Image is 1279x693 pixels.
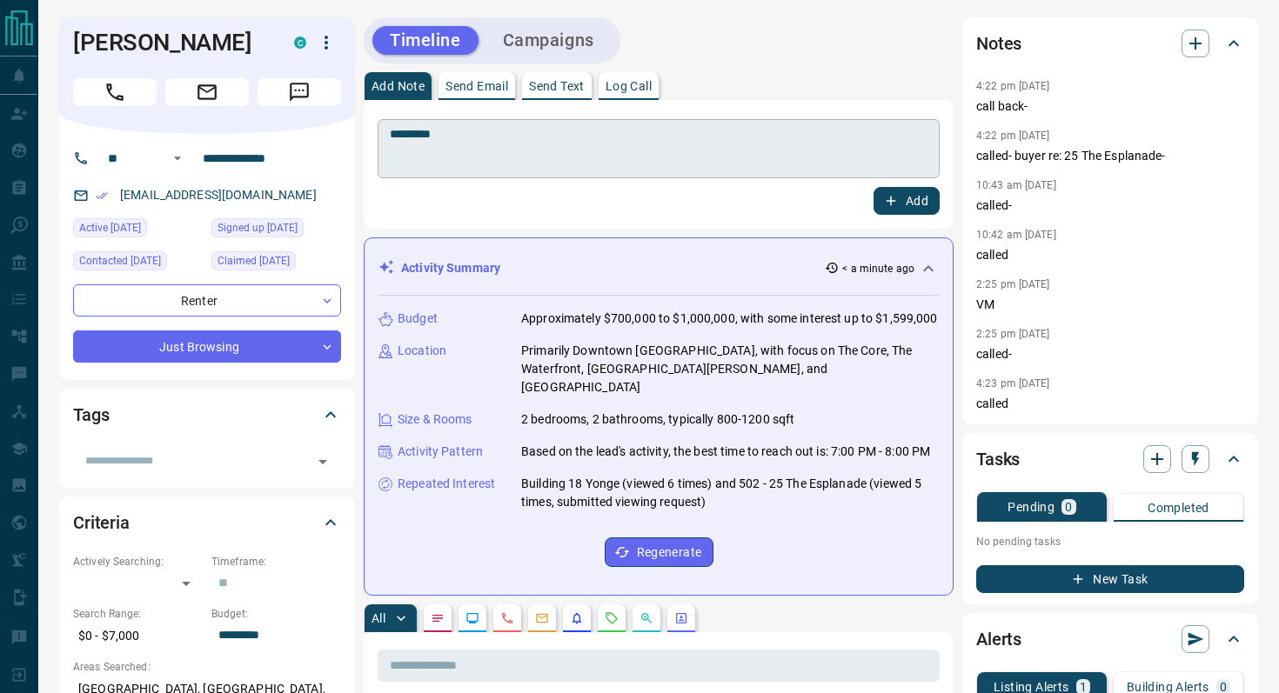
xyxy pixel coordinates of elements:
[976,30,1021,57] h2: Notes
[165,78,249,106] span: Email
[79,252,161,270] span: Contacted [DATE]
[372,80,425,92] p: Add Note
[976,278,1050,290] p: 2:25 pm [DATE]
[311,450,335,474] button: Open
[218,219,298,237] span: Signed up [DATE]
[431,611,445,625] svg: Notes
[976,328,1050,340] p: 2:25 pm [DATE]
[570,611,584,625] svg: Listing Alerts
[73,284,341,317] div: Renter
[976,97,1244,116] p: call back-
[535,611,549,625] svg: Emails
[218,252,290,270] span: Claimed [DATE]
[639,611,653,625] svg: Opportunities
[976,529,1244,555] p: No pending tasks
[976,80,1050,92] p: 4:22 pm [DATE]
[521,475,939,511] p: Building 18 Yonge (viewed 6 times) and 502 - 25 The Esplanade (viewed 5 times, submitted viewing ...
[976,345,1244,363] p: called-
[465,611,479,625] svg: Lead Browsing Activity
[73,394,341,436] div: Tags
[73,251,203,276] div: Tue Oct 07 2025
[445,80,508,92] p: Send Email
[976,565,1244,593] button: New Task
[842,261,914,277] p: < a minute ago
[73,509,130,536] h2: Criteria
[73,330,341,363] div: Just Browsing
[976,147,1244,165] p: called- buyer re: 25 The Esplanade-
[211,554,341,570] p: Timeframe:
[521,443,930,461] p: Based on the lead's activity, the best time to reach out is: 7:00 PM - 8:00 PM
[1065,501,1072,513] p: 0
[73,401,109,429] h2: Tags
[674,611,688,625] svg: Agent Actions
[874,187,940,215] button: Add
[976,377,1050,390] p: 4:23 pm [DATE]
[211,606,341,622] p: Budget:
[73,78,157,106] span: Call
[378,252,939,284] div: Activity Summary< a minute ago
[976,445,1020,473] h2: Tasks
[606,80,652,92] p: Log Call
[500,611,514,625] svg: Calls
[372,26,479,55] button: Timeline
[167,148,188,169] button: Open
[73,606,203,622] p: Search Range:
[73,554,203,570] p: Actively Searching:
[73,659,341,675] p: Areas Searched:
[73,29,268,57] h1: [PERSON_NAME]
[976,23,1244,64] div: Notes
[976,179,1056,191] p: 10:43 am [DATE]
[73,622,203,650] p: $0 - $7,000
[521,310,938,328] p: Approximately $700,000 to $1,000,000, with some interest up to $1,599,000
[398,443,483,461] p: Activity Pattern
[258,78,341,106] span: Message
[485,26,612,55] button: Campaigns
[1080,681,1087,693] p: 1
[120,188,317,202] a: [EMAIL_ADDRESS][DOMAIN_NAME]
[96,190,108,202] svg: Email Verified
[1008,501,1055,513] p: Pending
[976,395,1244,413] p: called
[398,410,472,429] p: Size & Rooms
[605,537,713,567] button: Regenerate
[521,342,939,396] p: Primarily Downtown [GEOGRAPHIC_DATA], with focus on The Core, The Waterfront, [GEOGRAPHIC_DATA][P...
[211,218,341,243] div: Sun Mar 11 2018
[398,475,495,493] p: Repeated Interest
[976,438,1244,480] div: Tasks
[976,229,1056,241] p: 10:42 am [DATE]
[398,310,438,328] p: Budget
[73,218,203,243] div: Wed Oct 08 2025
[1220,681,1227,693] p: 0
[398,342,446,360] p: Location
[1127,681,1209,693] p: Building Alerts
[976,246,1244,264] p: called
[79,219,141,237] span: Active [DATE]
[976,625,1021,653] h2: Alerts
[976,197,1244,215] p: called-
[521,410,794,429] p: 2 bedrooms, 2 bathrooms, typically 800-1200 sqft
[73,502,341,543] div: Criteria
[976,296,1244,314] p: VM
[294,37,306,49] div: condos.ca
[994,681,1069,693] p: Listing Alerts
[211,251,341,276] div: Fri May 27 2022
[372,612,385,624] p: All
[401,259,500,277] p: Activity Summary
[976,618,1244,660] div: Alerts
[1148,502,1209,514] p: Completed
[976,130,1050,142] p: 4:22 pm [DATE]
[529,80,585,92] p: Send Text
[605,611,619,625] svg: Requests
